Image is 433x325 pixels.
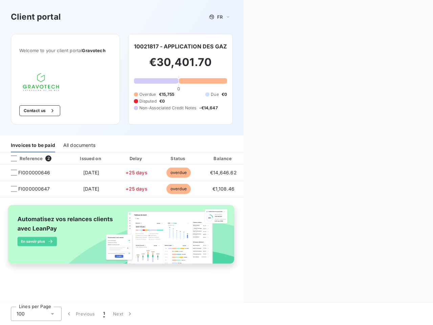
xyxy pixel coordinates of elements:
[68,155,114,162] div: Issued on
[3,201,241,274] img: banner
[217,14,223,20] span: FR
[19,48,112,53] span: Welcome to your client portal
[177,86,180,91] span: 0
[159,98,165,104] span: €0
[45,155,51,161] span: 2
[211,91,219,97] span: Due
[19,105,60,116] button: Contact us
[166,184,191,194] span: overdue
[103,310,105,317] span: 1
[139,91,156,97] span: Overdue
[126,186,147,192] span: +25 days
[19,69,63,94] img: Company logo
[126,170,147,175] span: +25 days
[222,91,227,97] span: €0
[83,170,99,175] span: [DATE]
[62,307,99,321] button: Previous
[11,11,61,23] h3: Client portal
[63,138,95,152] div: All documents
[83,186,99,192] span: [DATE]
[17,310,25,317] span: 100
[18,186,50,192] span: FI000000647
[210,170,237,175] span: €14,646.62
[212,186,234,192] span: €1,108.46
[166,168,191,178] span: overdue
[139,98,157,104] span: Disputed
[11,138,55,152] div: Invoices to be paid
[18,169,50,176] span: FI000000646
[158,155,199,162] div: Status
[199,105,218,111] span: -€14,647
[117,155,156,162] div: Delay
[5,155,43,161] div: Reference
[99,307,109,321] button: 1
[82,48,105,53] span: Gravotech
[109,307,137,321] button: Next
[139,105,197,111] span: Non-Associated Credit Notes
[159,91,175,97] span: €15,755
[134,56,227,76] h2: €30,401.70
[134,42,227,50] h6: 10021817 - APPLICATION DES GAZ
[201,155,245,162] div: Balance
